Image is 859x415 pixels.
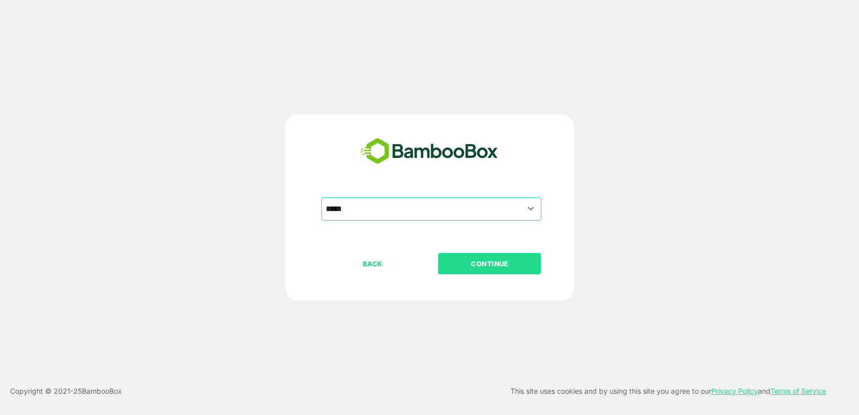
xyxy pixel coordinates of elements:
p: This site uses cookies and by using this site you agree to our and [510,385,826,397]
a: Privacy Policy [711,387,758,395]
p: BACK [322,258,423,269]
img: bamboobox [355,135,503,168]
p: Copyright © 2021- 25 BambooBox [10,385,122,397]
p: CONTINUE [439,258,540,269]
button: BACK [321,253,424,274]
button: CONTINUE [438,253,541,274]
button: Open [524,202,538,216]
a: Terms of Service [770,387,826,395]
